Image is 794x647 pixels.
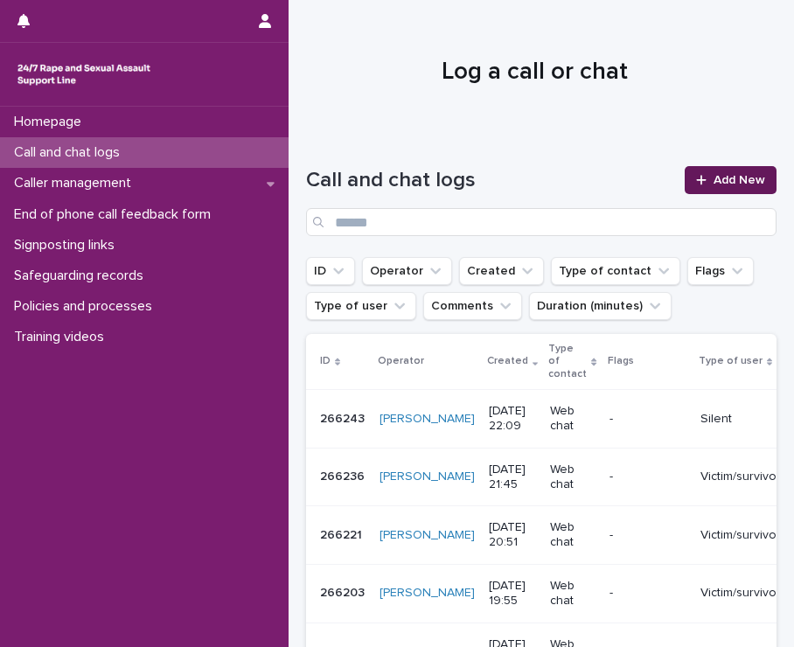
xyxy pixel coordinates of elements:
[550,520,595,550] p: Web chat
[7,175,145,191] p: Caller management
[320,351,331,371] p: ID
[700,470,781,484] p: Victim/survivor
[14,57,154,92] img: rhQMoQhaT3yELyF149Cw
[7,114,95,130] p: Homepage
[551,257,680,285] button: Type of contact
[380,586,475,601] a: [PERSON_NAME]
[609,412,686,427] p: -
[380,470,475,484] a: [PERSON_NAME]
[700,412,781,427] p: Silent
[306,58,763,87] h1: Log a call or chat
[609,528,686,543] p: -
[699,351,763,371] p: Type of user
[380,528,475,543] a: [PERSON_NAME]
[7,237,129,254] p: Signposting links
[423,292,522,320] button: Comments
[7,144,134,161] p: Call and chat logs
[548,339,587,384] p: Type of contact
[700,586,781,601] p: Victim/survivor
[459,257,544,285] button: Created
[608,351,634,371] p: Flags
[609,470,686,484] p: -
[550,579,595,609] p: Web chat
[306,292,416,320] button: Type of user
[550,404,595,434] p: Web chat
[687,257,754,285] button: Flags
[550,463,595,492] p: Web chat
[7,206,225,223] p: End of phone call feedback form
[320,525,366,543] p: 266221
[320,582,368,601] p: 266203
[489,579,536,609] p: [DATE] 19:55
[7,298,166,315] p: Policies and processes
[380,412,475,427] a: [PERSON_NAME]
[7,329,118,345] p: Training videos
[362,257,452,285] button: Operator
[306,208,777,236] input: Search
[489,520,536,550] p: [DATE] 20:51
[7,268,157,284] p: Safeguarding records
[609,586,686,601] p: -
[320,408,368,427] p: 266243
[685,166,777,194] a: Add New
[700,528,781,543] p: Victim/survivor
[320,466,368,484] p: 266236
[489,463,536,492] p: [DATE] 21:45
[529,292,672,320] button: Duration (minutes)
[378,351,424,371] p: Operator
[306,168,674,193] h1: Call and chat logs
[306,257,355,285] button: ID
[489,404,536,434] p: [DATE] 22:09
[714,174,765,186] span: Add New
[487,351,528,371] p: Created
